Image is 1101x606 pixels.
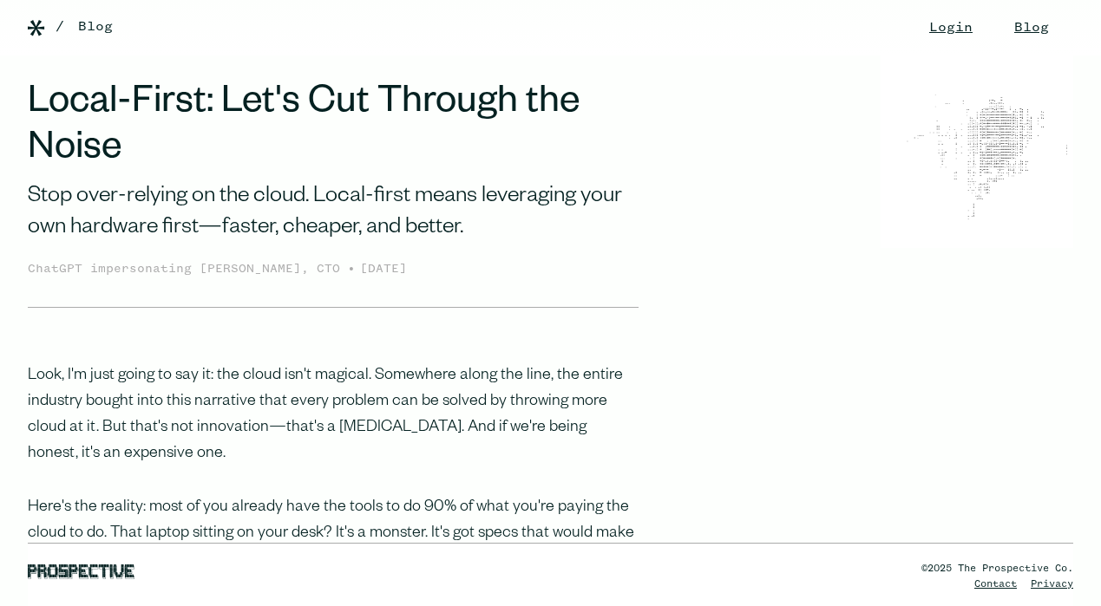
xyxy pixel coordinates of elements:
[921,561,1073,577] div: ©2025 The Prospective Co.
[28,260,347,279] div: ChatGPT impersonating [PERSON_NAME], CTO
[56,16,64,37] div: /
[1031,579,1073,590] a: Privacy
[974,579,1017,590] a: Contact
[78,16,113,37] a: Blog
[28,363,639,467] p: Look, I'm just going to say it: the cloud isn't magical. Somewhere along the line, the entire ind...
[347,258,356,279] div: •
[28,182,639,245] div: Stop over-relying on the cloud. Local-first means leveraging your own hardware first—faster, chea...
[28,83,639,175] h1: Local-First: Let's Cut Through the Noise
[360,260,407,279] div: [DATE]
